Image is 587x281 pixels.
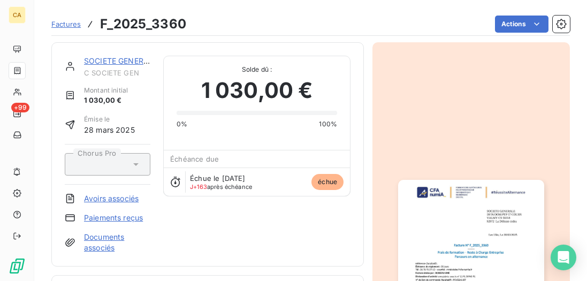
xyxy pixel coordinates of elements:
[319,119,337,129] span: 100%
[311,174,344,190] span: échue
[190,184,252,190] span: après échéance
[177,65,337,74] span: Solde dû :
[9,257,26,275] img: Logo LeanPay
[84,124,135,135] span: 28 mars 2025
[51,19,81,29] a: Factures
[84,95,128,106] span: 1 030,00 €
[84,56,157,65] a: SOCIETE GENERALE
[84,232,150,253] a: Documents associés
[201,74,313,107] span: 1 030,00 €
[100,14,186,34] h3: F_2025_3360
[84,115,135,124] span: Émise le
[190,174,245,183] span: Échue le [DATE]
[84,69,150,77] span: C SOCIETE GEN
[84,86,128,95] span: Montant initial
[84,193,139,204] a: Avoirs associés
[551,245,576,270] div: Open Intercom Messenger
[9,6,26,24] div: CA
[177,119,187,129] span: 0%
[495,16,548,33] button: Actions
[11,103,29,112] span: +99
[170,155,219,163] span: Échéance due
[190,183,207,191] span: J+163
[51,20,81,28] span: Factures
[84,212,143,223] a: Paiements reçus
